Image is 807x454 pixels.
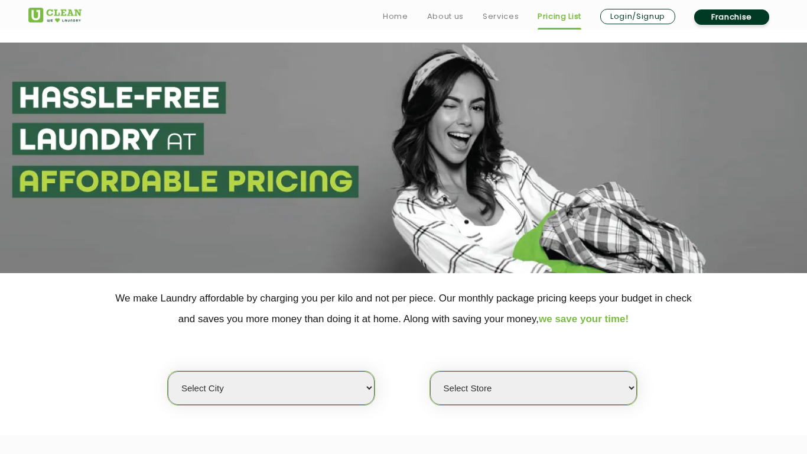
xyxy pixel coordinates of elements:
p: We make Laundry affordable by charging you per kilo and not per piece. Our monthly package pricin... [28,288,779,329]
a: Home [383,9,408,24]
a: Services [483,9,519,24]
a: Franchise [694,9,769,25]
span: we save your time! [539,313,629,325]
a: Login/Signup [600,9,675,24]
img: UClean Laundry and Dry Cleaning [28,8,82,22]
a: Pricing List [538,9,581,24]
a: About us [427,9,464,24]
